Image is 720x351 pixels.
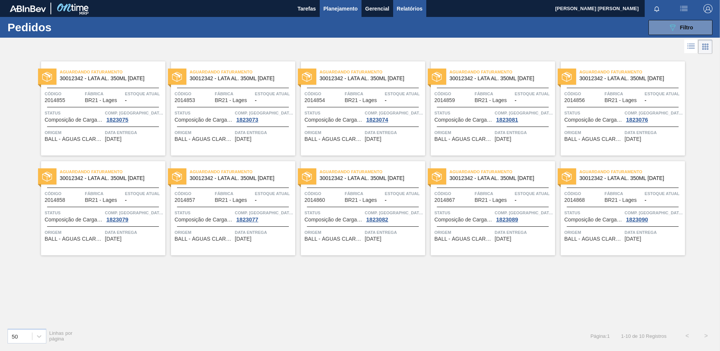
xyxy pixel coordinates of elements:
[235,229,293,236] span: Data entrega
[580,175,679,181] span: 30012342 - LATA AL. 350ML BC 429
[215,190,253,197] span: Fábrica
[345,90,383,98] span: Fábrica
[435,209,493,217] span: Status
[235,209,293,217] span: Comp. Carga
[60,168,165,175] span: Aguardando Faturamento
[125,197,127,203] span: -
[425,61,555,156] a: statusAguardando Faturamento30012342 - LATA AL. 350ML [DATE]Código2014859FábricaBR21 - LagesEstoq...
[45,236,103,242] span: BALL - ÁGUAS CLARAS (SC)
[45,109,103,117] span: Status
[10,5,46,12] img: TNhmsLtSVTkK8tSr43FrP2fwEKptu5GPRR3wAAAABJRU5ErkJggg==
[450,168,555,175] span: Aguardando Faturamento
[105,109,163,123] a: Comp. [GEOGRAPHIC_DATA]1823075
[105,217,130,223] div: 1823079
[515,190,553,197] span: Estoque atual
[604,190,643,197] span: Fábrica
[435,136,493,142] span: BALL - ÁGUAS CLARAS (SC)
[474,197,507,203] span: BR21 - Lages
[235,217,260,223] div: 1823077
[625,209,683,217] span: Comp. Carga
[435,190,473,197] span: Código
[385,190,423,197] span: Estoque atual
[365,209,423,223] a: Comp. [GEOGRAPHIC_DATA]1823082
[175,90,213,98] span: Código
[165,161,295,255] a: statusAguardando Faturamento30012342 - LATA AL. 350ML [DATE]Código2014857FábricaBR21 - LagesEstoq...
[255,190,293,197] span: Estoque atual
[175,190,213,197] span: Código
[49,330,73,342] span: Linhas por página
[105,229,163,236] span: Data entrega
[175,209,233,217] span: Status
[365,136,381,142] span: 27/08/2025
[474,190,513,197] span: Fábrica
[625,229,683,236] span: Data entrega
[175,136,233,142] span: BALL - ÁGUAS CLARAS (SC)
[305,190,343,197] span: Código
[564,217,623,223] span: Composição de Carga Aceita
[564,190,603,197] span: Código
[435,109,493,117] span: Status
[255,197,257,203] span: -
[305,136,363,142] span: BALL - ÁGUAS CLARAS (SC)
[495,109,553,123] a: Comp. [GEOGRAPHIC_DATA]1823081
[323,4,358,13] span: Planejamento
[703,4,712,13] img: Logout
[105,136,122,142] span: 27/08/2025
[604,98,637,103] span: BR21 - Lages
[495,209,553,217] span: Comp. Carga
[235,236,252,242] span: 28/08/2025
[564,229,623,236] span: Origem
[85,197,117,203] span: BR21 - Lages
[305,217,363,223] span: Composição de Carga Aceita
[495,217,520,223] div: 1823089
[12,333,18,339] div: 50
[621,333,667,339] span: 1 - 10 de 10 Registros
[35,61,165,156] a: statusAguardando Faturamento30012342 - LATA AL. 350ML [DATE]Código2014855FábricaBR21 - LagesEstoq...
[435,90,473,98] span: Código
[305,236,363,242] span: BALL - ÁGUAS CLARAS (SC)
[235,117,260,123] div: 1823073
[564,98,585,103] span: 2014856
[105,109,163,117] span: Comp. Carga
[235,109,293,123] a: Comp. [GEOGRAPHIC_DATA]1823073
[495,109,553,117] span: Comp. Carga
[85,98,117,103] span: BR21 - Lages
[305,229,363,236] span: Origem
[305,117,363,123] span: Composição de Carga Aceita
[305,90,343,98] span: Código
[172,72,182,82] img: status
[555,161,685,255] a: statusAguardando Faturamento30012342 - LATA AL. 350ML [DATE]Código2014868FábricaBR21 - LagesEstoq...
[385,197,387,203] span: -
[255,98,257,103] span: -
[625,109,683,117] span: Comp. Carga
[45,209,103,217] span: Status
[45,229,103,236] span: Origem
[425,161,555,255] a: statusAguardando Faturamento30012342 - LATA AL. 350ML [DATE]Código2014867FábricaBR21 - LagesEstoq...
[235,209,293,223] a: Comp. [GEOGRAPHIC_DATA]1823077
[564,197,585,203] span: 2014868
[474,98,507,103] span: BR21 - Lages
[625,109,683,123] a: Comp. [GEOGRAPHIC_DATA]1823076
[698,40,712,54] div: Visão em Cards
[320,168,425,175] span: Aguardando Faturamento
[235,129,293,136] span: Data entrega
[435,98,455,103] span: 2014859
[175,197,195,203] span: 2014857
[305,129,363,136] span: Origem
[564,109,623,117] span: Status
[172,172,182,182] img: status
[580,168,685,175] span: Aguardando Faturamento
[397,4,423,13] span: Relatórios
[450,175,549,181] span: 30012342 - LATA AL. 350ML BC 429
[365,117,390,123] div: 1823074
[678,327,697,345] button: <
[435,197,455,203] span: 2014867
[60,175,159,181] span: 30012342 - LATA AL. 350ML BC 429
[495,136,511,142] span: 28/08/2025
[495,229,553,236] span: Data entrega
[45,90,83,98] span: Código
[42,72,52,82] img: status
[564,209,623,217] span: Status
[45,117,103,123] span: Composição de Carga Aceita
[450,76,549,81] span: 30012342 - LATA AL. 350ML BC 429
